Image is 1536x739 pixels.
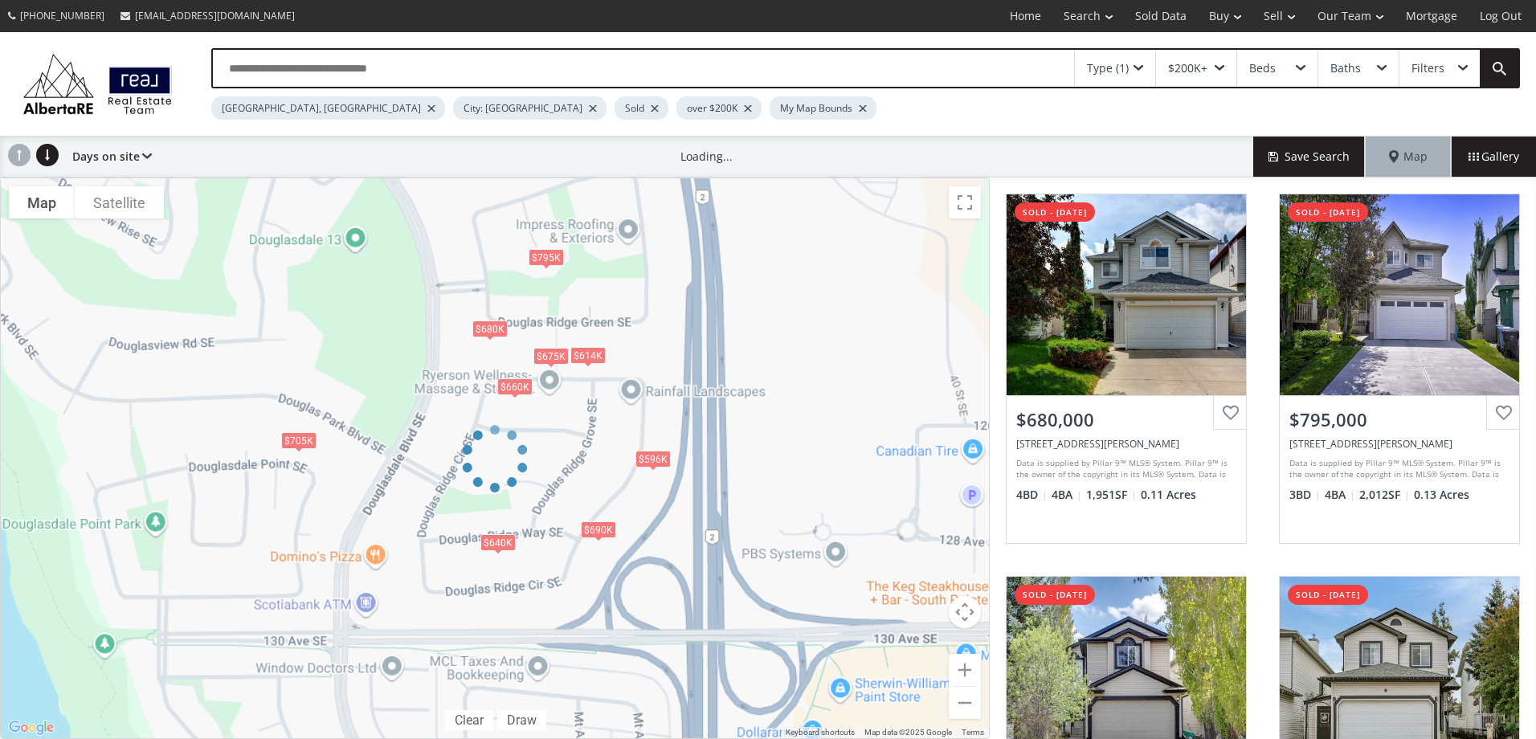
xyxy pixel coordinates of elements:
[1289,457,1505,481] div: Data is supplied by Pillar 9™ MLS® System. Pillar 9™ is the owner of the copyright in its MLS® Sy...
[1411,63,1444,74] div: Filters
[64,137,152,177] div: Days on site
[16,50,179,118] img: Logo
[1016,487,1048,503] span: 4 BD
[1289,407,1509,432] div: $795,000
[1366,137,1451,177] div: Map
[770,96,876,120] div: My Map Bounds
[453,96,607,120] div: City: [GEOGRAPHIC_DATA]
[1141,487,1196,503] span: 0.11 Acres
[1389,149,1428,165] span: Map
[1253,137,1366,177] button: Save Search
[1068,287,1184,303] div: View Photos & Details
[135,9,295,22] span: [EMAIL_ADDRESS][DOMAIN_NAME]
[1289,487,1321,503] span: 3 BD
[990,178,1263,560] a: sold - [DATE]$680,000[STREET_ADDRESS][PERSON_NAME]Data is supplied by Pillar 9™ MLS® System. Pill...
[112,1,303,31] a: [EMAIL_ADDRESS][DOMAIN_NAME]
[1249,63,1276,74] div: Beds
[1469,149,1519,165] span: Gallery
[680,149,733,165] div: Loading...
[676,96,762,120] div: over $200K
[1342,669,1457,685] div: View Photos & Details
[1016,457,1232,481] div: Data is supplied by Pillar 9™ MLS® System. Pillar 9™ is the owner of the copyright in its MLS® Sy...
[1087,63,1129,74] div: Type (1)
[1414,487,1469,503] span: 0.13 Acres
[1016,437,1236,451] div: 340 Douglas Ridge Green SE, Calgary, AB T2Z 2Z9
[1451,137,1536,177] div: Gallery
[1052,487,1082,503] span: 4 BA
[1016,407,1236,432] div: $680,000
[1342,287,1457,303] div: View Photos & Details
[1086,487,1137,503] span: 1,951 SF
[1168,63,1207,74] div: $200K+
[1325,487,1355,503] span: 4 BA
[1359,487,1410,503] span: 2,012 SF
[20,9,104,22] span: [PHONE_NUMBER]
[211,96,445,120] div: [GEOGRAPHIC_DATA], [GEOGRAPHIC_DATA]
[1330,63,1361,74] div: Baths
[1263,178,1536,560] a: sold - [DATE]$795,000[STREET_ADDRESS][PERSON_NAME]Data is supplied by Pillar 9™ MLS® System. Pill...
[1289,437,1509,451] div: 137 Douglas Ridge Place SE, Calgary, AB T2Z 2T3
[1068,669,1184,685] div: View Photos & Details
[615,96,668,120] div: Sold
